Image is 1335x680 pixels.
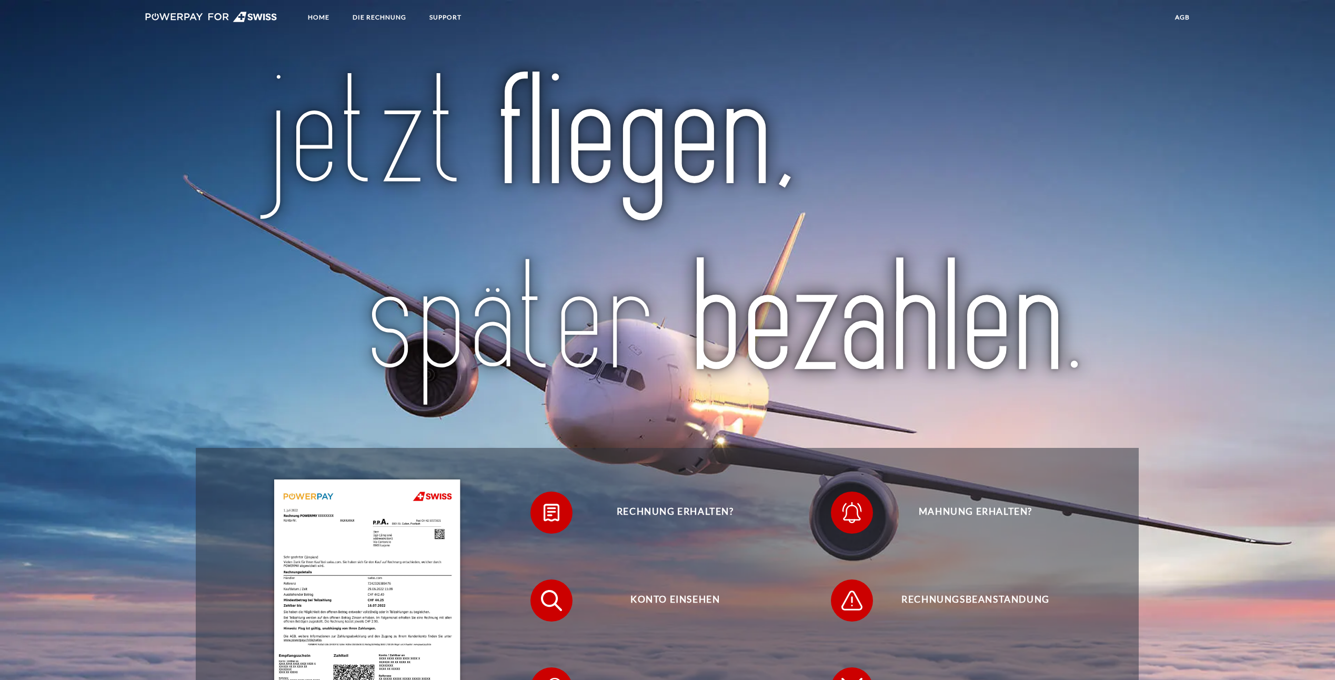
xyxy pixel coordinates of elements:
[530,579,804,622] button: Konto einsehen
[546,579,804,622] span: Konto einsehen
[344,8,415,27] a: DIE RECHNUNG
[847,492,1105,534] span: Mahnung erhalten?
[538,587,565,614] img: qb_search.svg
[1166,8,1199,27] a: agb
[839,499,865,526] img: qb_bell.svg
[847,579,1105,622] span: Rechnungsbeanstandung
[538,499,565,526] img: qb_bill.svg
[546,492,804,534] span: Rechnung erhalten?
[839,587,865,614] img: qb_warning.svg
[831,579,1105,622] button: Rechnungsbeanstandung
[299,8,338,27] a: Home
[250,68,1084,413] img: title-swiss_de.svg
[420,8,470,27] a: SUPPORT
[530,492,804,534] button: Rechnung erhalten?
[145,12,277,22] img: logo-swiss-white.svg
[831,492,1105,534] button: Mahnung erhalten?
